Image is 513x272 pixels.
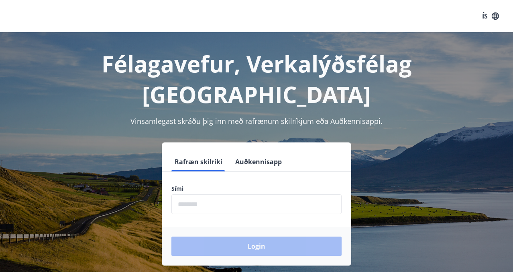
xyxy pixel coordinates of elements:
label: Sími [171,185,342,193]
h1: Félagavefur, Verkalýðsfélag [GEOGRAPHIC_DATA] [10,48,503,109]
button: ÍS [478,9,503,23]
button: Rafræn skilríki [171,152,226,171]
span: Vinsamlegast skráðu þig inn með rafrænum skilríkjum eða Auðkennisappi. [130,116,383,126]
button: Auðkennisapp [232,152,285,171]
